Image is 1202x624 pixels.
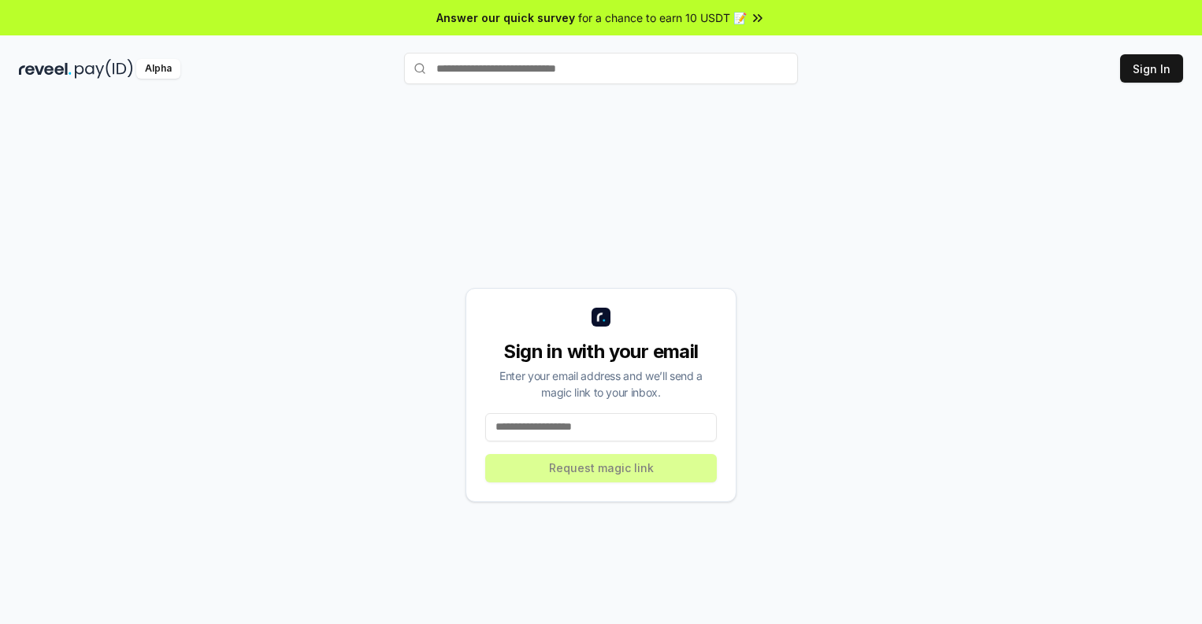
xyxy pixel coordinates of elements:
[75,59,133,79] img: pay_id
[592,308,610,327] img: logo_small
[485,367,717,401] div: Enter your email address and we’ll send a magic link to your inbox.
[19,59,72,79] img: reveel_dark
[136,59,180,79] div: Alpha
[578,9,747,26] span: for a chance to earn 10 USDT 📝
[1120,54,1183,83] button: Sign In
[485,339,717,364] div: Sign in with your email
[436,9,575,26] span: Answer our quick survey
